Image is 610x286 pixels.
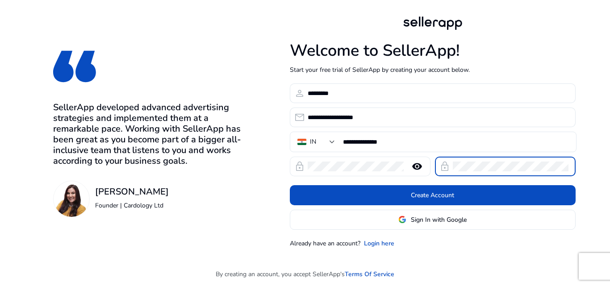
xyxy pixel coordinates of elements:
div: IN [310,137,316,147]
h1: Welcome to SellerApp! [290,41,576,60]
p: Founder | Cardology Ltd [95,201,169,210]
mat-icon: remove_red_eye [406,161,428,172]
span: Create Account [411,191,454,200]
h3: [PERSON_NAME] [95,187,169,197]
span: lock [439,161,450,172]
h3: SellerApp developed advanced advertising strategies and implemented them at a remarkable pace. Wo... [53,102,244,166]
img: google-logo.svg [398,216,406,224]
p: Start your free trial of SellerApp by creating your account below. [290,65,576,75]
button: Create Account [290,185,576,205]
span: Sign In with Google [411,215,467,224]
span: email [294,112,305,123]
span: person [294,88,305,99]
p: Already have an account? [290,239,360,248]
span: lock [294,161,305,172]
a: Terms Of Service [345,269,394,279]
button: Sign In with Google [290,210,576,230]
a: Login here [364,239,394,248]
